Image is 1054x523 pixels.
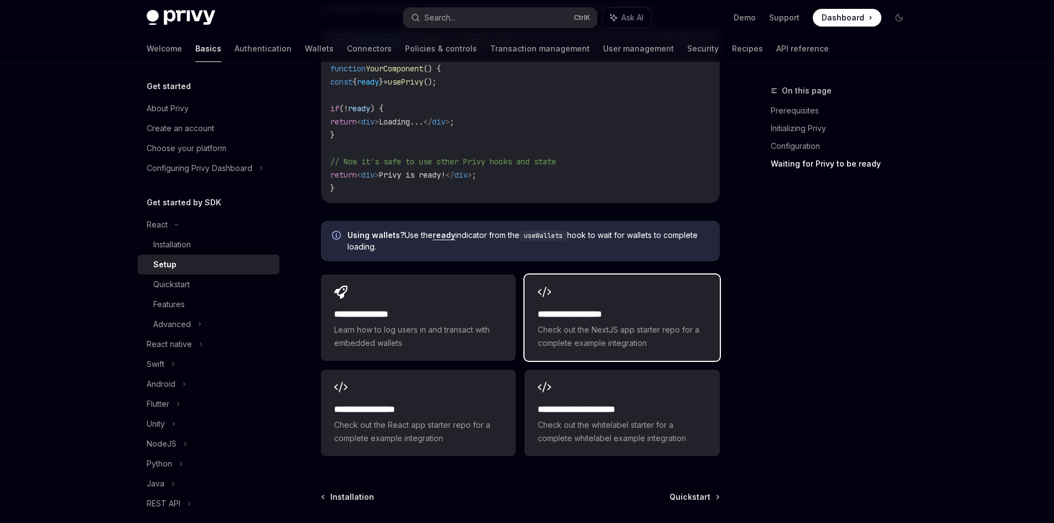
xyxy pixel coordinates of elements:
[370,103,383,113] span: ) {
[375,117,379,127] span: >
[525,275,719,361] a: **** **** **** ****Check out the NextJS app starter repo for a complete example integration
[153,318,191,331] div: Advanced
[147,397,169,411] div: Flutter
[603,8,651,28] button: Ask AI
[330,130,335,140] span: }
[669,491,719,503] a: Quickstart
[687,35,719,62] a: Security
[147,417,165,431] div: Unity
[432,117,445,127] span: div
[330,103,339,113] span: if
[379,170,445,180] span: Privy is ready!
[321,370,516,456] a: **** **** **** ***Check out the React app starter repo for a complete example integration
[776,35,829,62] a: API reference
[445,117,450,127] span: >
[388,77,423,87] span: usePrivy
[347,230,404,240] strong: Using wallets?
[347,230,709,252] span: Use the indicator from the hook to wait for wallets to complete loading.
[771,155,917,173] a: Waiting for Privy to be ready
[305,35,334,62] a: Wallets
[147,218,168,231] div: React
[138,138,279,158] a: Choose your platform
[769,12,799,23] a: Support
[147,497,180,510] div: REST API
[153,258,176,271] div: Setup
[822,12,864,23] span: Dashboard
[147,162,252,175] div: Configuring Privy Dashboard
[424,11,455,24] div: Search...
[147,10,215,25] img: dark logo
[468,170,472,180] span: >
[454,170,468,180] span: div
[520,230,567,241] code: useWallets
[147,122,214,135] div: Create an account
[330,491,374,503] span: Installation
[334,418,502,445] span: Check out the React app starter repo for a complete example integration
[147,358,164,371] div: Swift
[147,142,226,155] div: Choose your platform
[361,170,375,180] span: div
[138,99,279,118] a: About Privy
[330,77,352,87] span: const
[153,298,185,311] div: Features
[138,275,279,294] a: Quickstart
[423,64,441,74] span: () {
[147,102,189,115] div: About Privy
[138,255,279,275] a: Setup
[890,9,908,27] button: Toggle dark mode
[423,117,432,127] span: </
[357,77,379,87] span: ready
[330,170,357,180] span: return
[525,370,719,456] a: **** **** **** **** ***Check out the whitelabel starter for a complete whitelabel example integra...
[147,437,176,450] div: NodeJS
[603,35,674,62] a: User management
[322,491,374,503] a: Installation
[423,77,437,87] span: ();
[538,418,706,445] span: Check out the whitelabel starter for a complete whitelabel example integration
[138,294,279,314] a: Features
[771,120,917,137] a: Initializing Privy
[330,64,366,74] span: function
[375,170,379,180] span: >
[147,196,221,209] h5: Get started by SDK
[332,231,343,242] svg: Info
[334,323,502,350] span: Learn how to log users in and transact with embedded wallets
[235,35,292,62] a: Authentication
[147,35,182,62] a: Welcome
[366,64,423,74] span: YourComponent
[732,35,763,62] a: Recipes
[771,137,917,155] a: Configuration
[450,117,454,127] span: ;
[379,77,383,87] span: }
[138,118,279,138] a: Create an account
[147,377,175,391] div: Android
[621,12,643,23] span: Ask AI
[403,8,597,28] button: Search...CtrlK
[669,491,710,503] span: Quickstart
[383,77,388,87] span: =
[344,103,348,113] span: !
[147,477,164,490] div: Java
[348,103,370,113] span: ready
[330,157,556,167] span: // Now it's safe to use other Privy hooks and state
[538,323,706,350] span: Check out the NextJS app starter repo for a complete example integration
[379,117,423,127] span: Loading...
[153,238,191,251] div: Installation
[490,35,590,62] a: Transaction management
[472,170,476,180] span: ;
[357,117,361,127] span: <
[339,103,344,113] span: (
[433,230,455,240] a: ready
[330,117,357,127] span: return
[147,80,191,93] h5: Get started
[445,170,454,180] span: </
[352,77,357,87] span: {
[147,457,172,470] div: Python
[147,338,192,351] div: React native
[153,278,190,291] div: Quickstart
[782,84,832,97] span: On this page
[330,183,335,193] span: }
[813,9,881,27] a: Dashboard
[195,35,221,62] a: Basics
[321,275,516,361] a: **** **** **** *Learn how to log users in and transact with embedded wallets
